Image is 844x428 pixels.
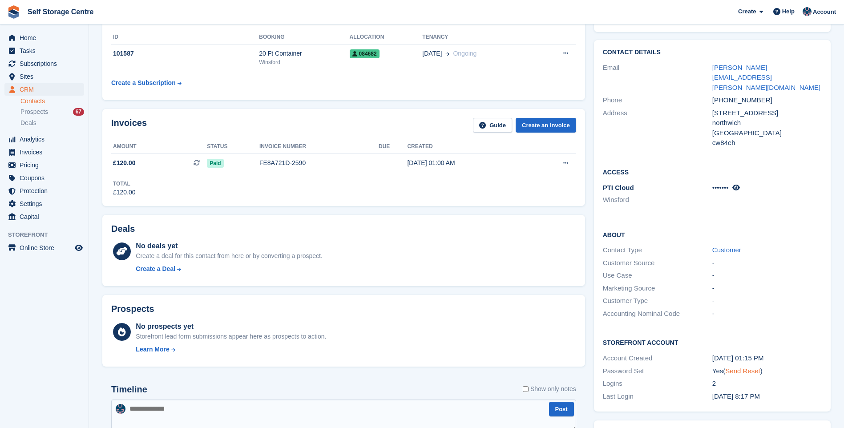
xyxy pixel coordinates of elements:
[259,140,379,154] th: Invoice number
[8,230,89,239] span: Storefront
[603,230,822,239] h2: About
[712,246,741,254] a: Customer
[20,108,48,116] span: Prospects
[712,258,822,268] div: -
[603,195,712,205] li: Winsford
[20,159,73,171] span: Pricing
[813,8,836,16] span: Account
[20,57,73,70] span: Subscriptions
[712,138,822,148] div: cw84eh
[4,159,84,171] a: menu
[20,133,73,145] span: Analytics
[136,264,322,274] a: Create a Deal
[603,49,822,56] h2: Contact Details
[712,95,822,105] div: [PHONE_NUMBER]
[603,271,712,281] div: Use Case
[603,184,634,191] span: PTI Cloud
[4,57,84,70] a: menu
[407,140,529,154] th: Created
[111,49,259,58] div: 101587
[712,366,822,376] div: Yes
[603,353,712,363] div: Account Created
[20,172,73,184] span: Coupons
[350,30,423,44] th: Allocation
[549,402,574,416] button: Post
[603,338,822,347] h2: Storefront Account
[603,283,712,294] div: Marketing Source
[111,224,135,234] h2: Deals
[111,304,154,314] h2: Prospects
[207,159,223,168] span: Paid
[20,32,73,44] span: Home
[712,392,760,400] time: 2025-08-17 19:17:09 UTC
[603,63,712,93] div: Email
[20,146,73,158] span: Invoices
[4,70,84,83] a: menu
[24,4,97,19] a: Self Storage Centre
[116,404,125,414] img: Clair Cole
[111,30,259,44] th: ID
[782,7,795,16] span: Help
[603,366,712,376] div: Password Set
[516,118,576,133] a: Create an Invoice
[20,97,84,105] a: Contacts
[422,30,537,44] th: Tenancy
[712,283,822,294] div: -
[603,379,712,389] div: Logins
[712,64,820,91] a: [PERSON_NAME][EMAIL_ADDRESS][PERSON_NAME][DOMAIN_NAME]
[111,384,147,395] h2: Timeline
[136,264,175,274] div: Create a Deal
[20,210,73,223] span: Capital
[136,321,326,332] div: No prospects yet
[20,198,73,210] span: Settings
[113,188,136,197] div: £120.00
[136,345,169,354] div: Learn More
[407,158,529,168] div: [DATE] 01:00 AM
[350,49,380,58] span: 084682
[111,78,176,88] div: Create a Subscription
[113,180,136,188] div: Total
[712,353,822,363] div: [DATE] 01:15 PM
[523,384,529,394] input: Show only notes
[422,49,442,58] span: [DATE]
[4,172,84,184] a: menu
[4,146,84,158] a: menu
[111,140,207,154] th: Amount
[523,384,576,394] label: Show only notes
[259,30,349,44] th: Booking
[20,119,36,127] span: Deals
[603,108,712,148] div: Address
[4,242,84,254] a: menu
[712,128,822,138] div: [GEOGRAPHIC_DATA]
[603,309,712,319] div: Accounting Nominal Code
[4,32,84,44] a: menu
[712,108,822,118] div: [STREET_ADDRESS]
[379,140,407,154] th: Due
[136,345,326,354] a: Learn More
[7,5,20,19] img: stora-icon-8386f47178a22dfd0bd8f6a31ec36ba5ce8667c1dd55bd0f319d3a0aa187defe.svg
[723,367,762,375] span: ( )
[111,118,147,133] h2: Invoices
[603,167,822,176] h2: Access
[603,296,712,306] div: Customer Type
[712,309,822,319] div: -
[803,7,812,16] img: Clair Cole
[207,140,259,154] th: Status
[4,185,84,197] a: menu
[712,296,822,306] div: -
[712,271,822,281] div: -
[712,379,822,389] div: 2
[4,44,84,57] a: menu
[20,83,73,96] span: CRM
[603,392,712,402] div: Last Login
[259,58,349,66] div: Winsford
[603,95,712,105] div: Phone
[4,133,84,145] a: menu
[113,158,136,168] span: £120.00
[111,75,182,91] a: Create a Subscription
[20,242,73,254] span: Online Store
[725,367,760,375] a: Send Reset
[20,185,73,197] span: Protection
[136,251,322,261] div: Create a deal for this contact from here or by converting a prospect.
[73,242,84,253] a: Preview store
